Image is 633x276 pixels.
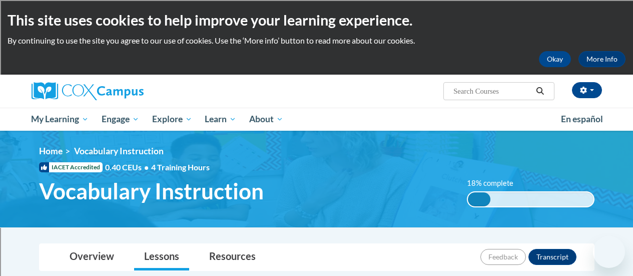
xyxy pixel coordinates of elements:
[205,113,236,125] span: Learn
[467,178,524,189] label: 18% complete
[468,192,490,206] div: 18% complete
[151,162,210,172] span: 4 Training Hours
[39,162,103,172] span: IACET Accredited
[144,162,149,172] span: •
[554,109,609,130] a: En español
[32,82,212,100] a: Cox Campus
[102,113,139,125] span: Engage
[593,236,625,268] iframe: Button to launch messaging window
[243,108,290,131] a: About
[572,82,602,98] button: Account Settings
[25,108,96,131] a: My Learning
[31,113,89,125] span: My Learning
[452,85,532,97] input: Search Courses
[32,82,144,100] img: Cox Campus
[95,108,146,131] a: Engage
[146,108,199,131] a: Explore
[74,146,164,156] span: Vocabulary Instruction
[198,108,243,131] a: Learn
[39,178,264,204] span: Vocabulary Instruction
[532,85,547,97] button: Search
[24,108,609,131] div: Main menu
[152,113,192,125] span: Explore
[561,114,603,124] span: En español
[39,146,63,156] a: Home
[105,162,151,173] span: 0.40 CEUs
[249,113,283,125] span: About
